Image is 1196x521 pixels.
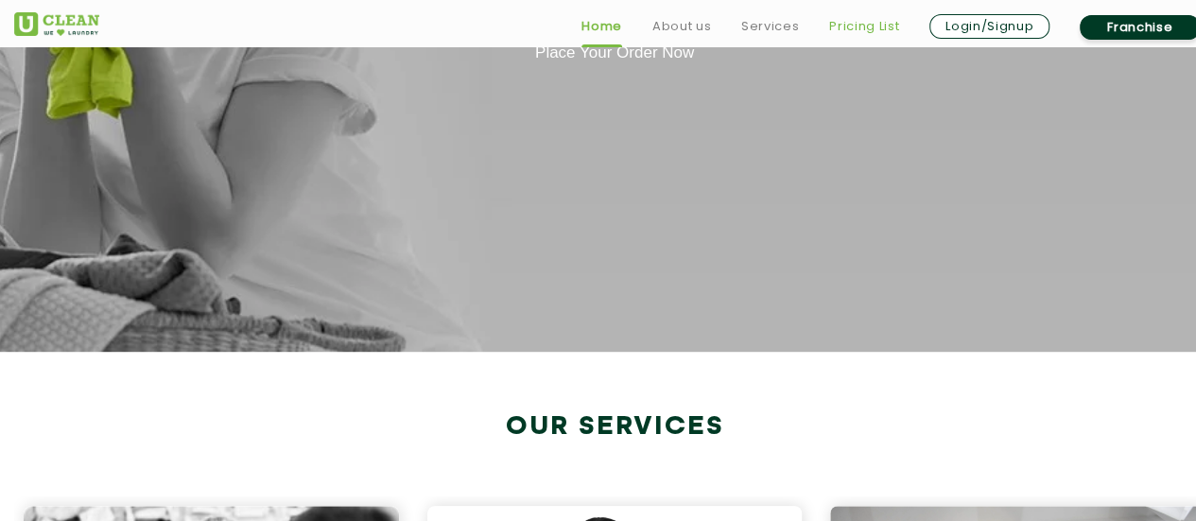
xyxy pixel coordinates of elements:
[741,15,799,38] a: Services
[929,14,1049,39] a: Login/Signup
[829,15,899,38] a: Pricing List
[535,43,694,62] a: Place Your Order Now
[581,15,622,38] a: Home
[652,15,711,38] a: About us
[14,12,99,36] img: UClean Laundry and Dry Cleaning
